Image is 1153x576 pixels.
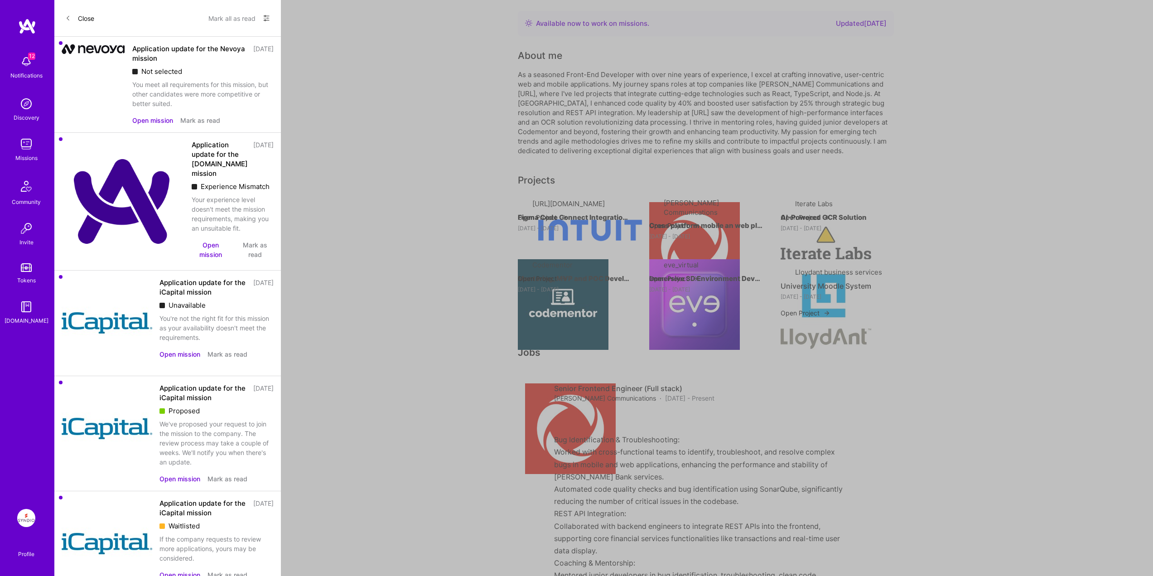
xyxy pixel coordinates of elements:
[159,300,274,310] div: Unavailable
[10,71,43,80] div: Notifications
[132,67,274,76] div: Not selected
[17,135,35,153] img: teamwork
[192,195,274,233] div: Your experience level doesn't meet the mission requirements, making you an unsuitable fit.
[5,316,48,325] div: [DOMAIN_NAME]
[21,263,32,272] img: tokens
[17,298,35,316] img: guide book
[132,80,274,108] div: You meet all requirements for this mission, but other candidates were more competitive or better ...
[159,383,248,402] div: Application update for the iCapital mission
[132,116,173,125] button: Open mission
[207,349,247,359] button: Mark as read
[253,278,274,297] div: [DATE]
[180,116,220,125] button: Mark as read
[14,113,39,122] div: Discovery
[17,219,35,237] img: Invite
[17,53,35,71] img: bell
[17,95,35,113] img: discovery
[15,540,38,558] a: Profile
[18,549,34,558] div: Profile
[132,44,248,63] div: Application update for the Nevoya mission
[62,44,125,54] img: Company Logo
[15,509,38,527] a: Syndio: Transformation Engine Modernization
[159,521,274,531] div: Waitlisted
[15,175,37,197] img: Community
[28,53,35,60] span: 12
[159,419,274,467] div: We've proposed your request to join the mission to the company. The review process may take a cou...
[253,44,274,63] div: [DATE]
[62,278,152,368] img: Company Logo
[62,383,152,474] img: Company Logo
[159,474,200,484] button: Open mission
[15,153,38,163] div: Missions
[236,240,274,259] button: Mark as read
[192,182,274,191] div: Experience Mismatch
[19,237,34,247] div: Invite
[62,140,184,263] img: Company Logo
[159,534,274,563] div: If the company requests to review more applications, yours may be considered.
[159,406,274,416] div: Proposed
[17,509,35,527] img: Syndio: Transformation Engine Modernization
[159,278,248,297] div: Application update for the iCapital mission
[208,11,256,25] button: Mark all as read
[159,314,274,342] div: You're not the right fit for this mission as your availability doesn't meet the requirements.
[253,140,274,178] div: [DATE]
[17,276,36,285] div: Tokens
[192,140,248,178] div: Application update for the [DOMAIN_NAME] mission
[253,383,274,402] div: [DATE]
[192,240,229,259] button: Open mission
[159,349,200,359] button: Open mission
[65,11,94,25] button: Close
[12,197,41,207] div: Community
[159,499,248,518] div: Application update for the iCapital mission
[18,18,36,34] img: logo
[253,499,274,518] div: [DATE]
[207,474,247,484] button: Mark as read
